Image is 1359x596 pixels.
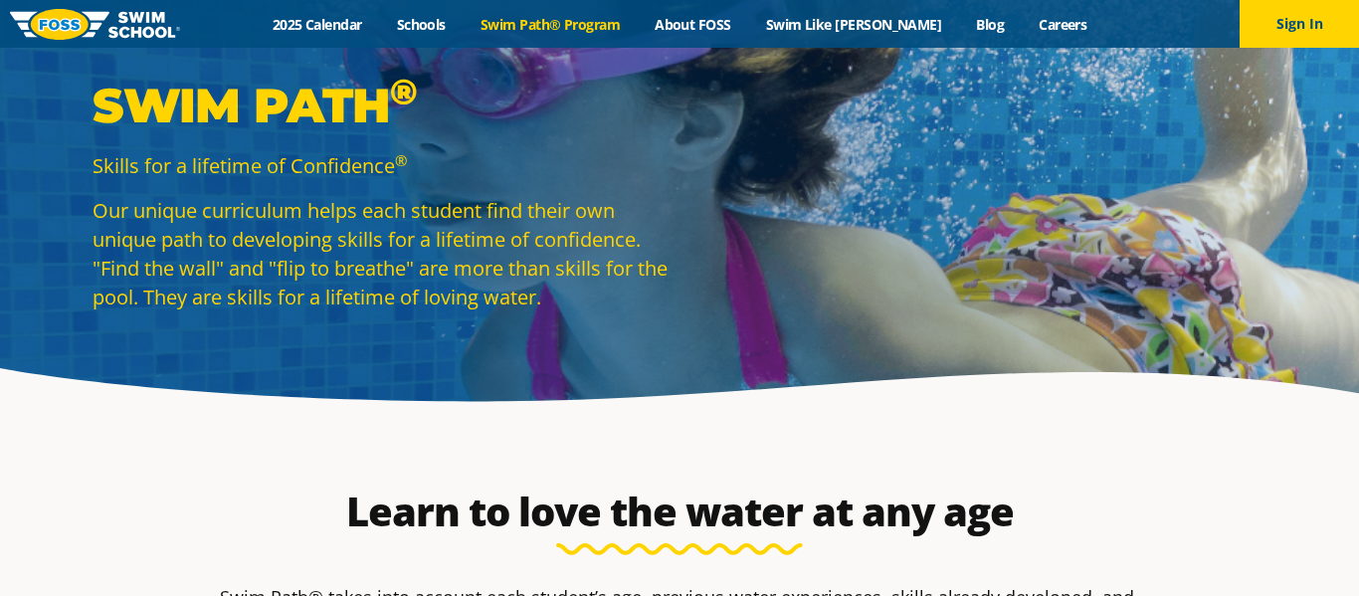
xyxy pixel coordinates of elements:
[638,15,749,34] a: About FOSS
[748,15,959,34] a: Swim Like [PERSON_NAME]
[10,9,180,40] img: FOSS Swim School Logo
[959,15,1022,34] a: Blog
[390,70,417,113] sup: ®
[255,15,379,34] a: 2025 Calendar
[463,15,637,34] a: Swim Path® Program
[210,488,1149,535] h2: Learn to love the water at any age
[93,196,670,311] p: Our unique curriculum helps each student find their own unique path to developing skills for a li...
[379,15,463,34] a: Schools
[93,76,670,135] p: Swim Path
[395,150,407,170] sup: ®
[93,151,670,180] p: Skills for a lifetime of Confidence
[1022,15,1104,34] a: Careers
